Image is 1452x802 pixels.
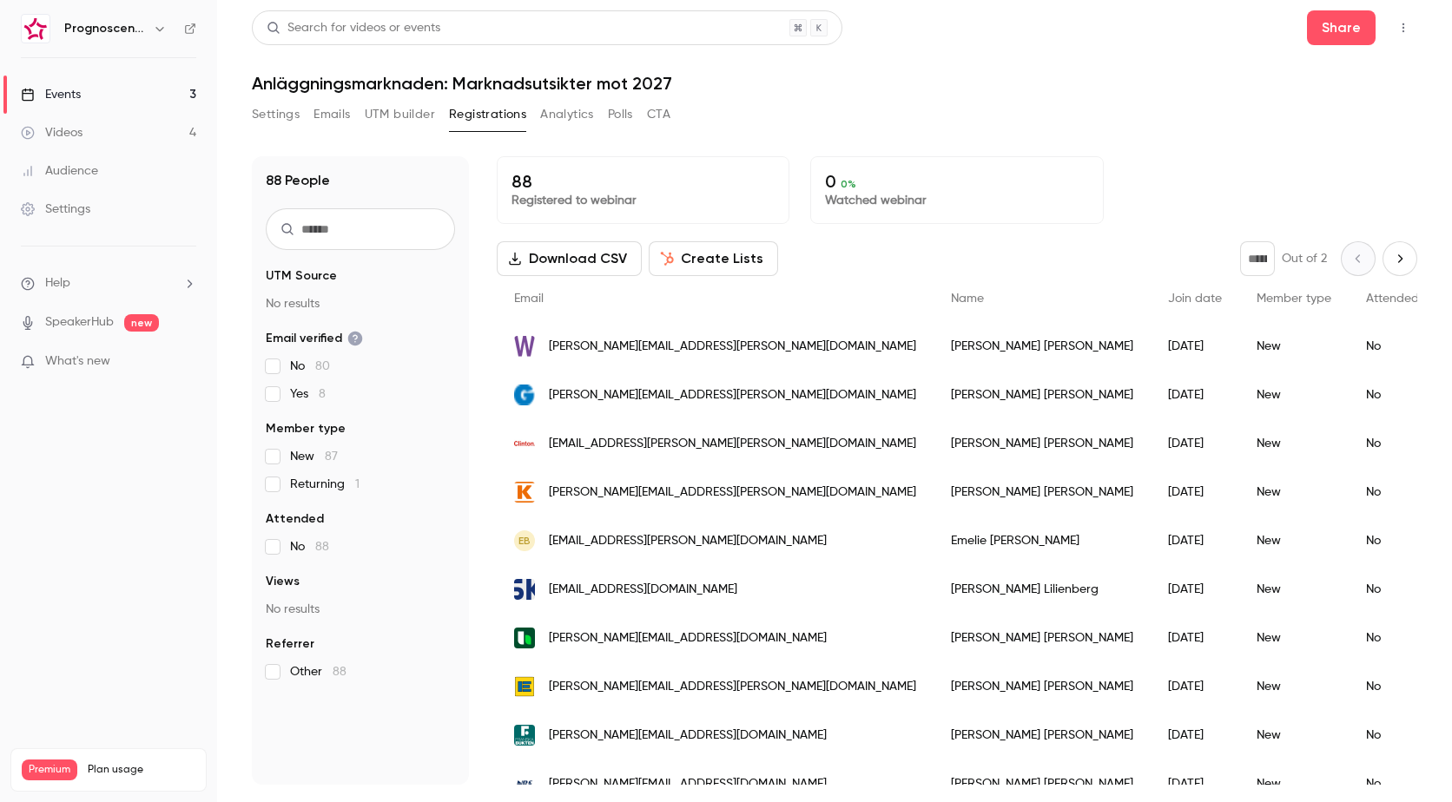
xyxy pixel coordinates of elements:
span: [PERSON_NAME][EMAIL_ADDRESS][DOMAIN_NAME] [549,726,827,745]
img: eagentreprenad.se [514,676,535,697]
button: Create Lists [649,241,778,276]
button: Registrations [449,101,526,128]
span: Attended [266,510,324,528]
div: [PERSON_NAME] [PERSON_NAME] [934,419,1151,468]
div: Videos [21,124,82,141]
span: Views [266,573,300,590]
div: [DATE] [1151,419,1239,468]
span: Other [290,663,346,680]
div: No [1349,516,1436,565]
div: New [1239,565,1349,614]
div: No [1349,614,1436,662]
span: Member type [266,420,346,437]
div: [PERSON_NAME] [PERSON_NAME] [934,371,1151,419]
span: New [290,448,338,465]
img: nordicroadsafety.com [514,773,535,794]
div: Audience [21,162,98,180]
div: New [1239,419,1349,468]
span: EB [518,533,531,549]
span: Attended [1366,293,1419,305]
div: Search for videos or events [267,19,440,37]
div: [DATE] [1151,711,1239,759]
span: 87 [325,450,338,463]
span: [PERSON_NAME][EMAIL_ADDRESS][PERSON_NAME][DOMAIN_NAME] [549,483,916,502]
span: Email [514,293,544,305]
span: [PERSON_NAME][EMAIL_ADDRESS][DOMAIN_NAME] [549,775,827,793]
div: No [1349,662,1436,711]
button: Polls [608,101,633,128]
img: skanska.se [514,579,535,600]
img: kesko.se [514,482,535,503]
span: Plan usage [88,763,195,777]
div: [PERSON_NAME] Lilienberg [934,565,1151,614]
div: No [1349,468,1436,516]
div: No [1349,565,1436,614]
button: CTA [647,101,670,128]
span: UTM Source [266,267,337,285]
div: Events [21,86,81,103]
div: Emelie [PERSON_NAME] [934,516,1151,565]
span: 1 [355,478,360,490]
div: [DATE] [1151,516,1239,565]
img: gppab.se [514,385,535,405]
span: [EMAIL_ADDRESS][PERSON_NAME][PERSON_NAME][DOMAIN_NAME] [549,435,916,453]
span: No [290,538,329,555]
h1: 88 People [266,170,330,191]
span: [PERSON_NAME][EMAIL_ADDRESS][DOMAIN_NAME] [549,629,827,648]
div: New [1239,614,1349,662]
div: [DATE] [1151,662,1239,711]
div: [PERSON_NAME] [PERSON_NAME] [934,322,1151,371]
span: Email verified [266,330,363,347]
button: Settings [252,101,300,128]
div: New [1239,711,1349,759]
div: [DATE] [1151,322,1239,371]
p: 0 [825,171,1088,192]
iframe: Noticeable Trigger [175,354,196,370]
p: Out of 2 [1282,250,1327,267]
span: new [124,314,159,332]
span: Referrer [266,635,314,653]
div: No [1349,419,1436,468]
span: [PERSON_NAME][EMAIL_ADDRESS][PERSON_NAME][DOMAIN_NAME] [549,386,916,404]
button: Next page [1383,241,1417,276]
span: What's new [45,352,110,371]
button: Share [1307,10,1376,45]
div: New [1239,371,1349,419]
span: [PERSON_NAME][EMAIL_ADDRESS][PERSON_NAME][DOMAIN_NAME] [549,338,916,356]
p: Watched webinar [825,192,1088,209]
a: SpeakerHub [45,313,114,332]
div: [PERSON_NAME] [PERSON_NAME] [934,711,1151,759]
div: [DATE] [1151,468,1239,516]
button: UTM builder [365,101,435,128]
h6: Prognoscentret | Powered by Hubexo [64,20,146,37]
span: Help [45,274,70,293]
span: Join date [1168,293,1222,305]
span: 80 [315,360,330,372]
img: Prognoscentret | Powered by Hubexo [22,15,49,43]
span: Returning [290,476,360,493]
span: Member type [1257,293,1331,305]
section: facet-groups [266,267,455,680]
div: New [1239,516,1349,565]
button: Analytics [540,101,594,128]
div: Settings [21,200,90,218]
p: No results [266,295,455,312]
span: Yes [290,385,326,403]
span: 0 % [841,178,856,190]
span: 88 [315,541,329,553]
button: Emails [313,101,350,128]
div: [PERSON_NAME] [PERSON_NAME] [934,614,1151,662]
img: franskabukten.se [514,725,535,746]
div: No [1349,711,1436,759]
img: clinton.se [514,433,535,454]
p: 88 [511,171,775,192]
span: [EMAIL_ADDRESS][DOMAIN_NAME] [549,581,737,599]
h1: Anläggningsmarknaden: Marknadsutsikter mot 2027 [252,73,1417,94]
div: No [1349,322,1436,371]
p: No results [266,601,455,618]
div: New [1239,468,1349,516]
div: No [1349,371,1436,419]
span: [EMAIL_ADDRESS][PERSON_NAME][DOMAIN_NAME] [549,532,827,550]
span: Premium [22,759,77,780]
span: 8 [319,388,326,400]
